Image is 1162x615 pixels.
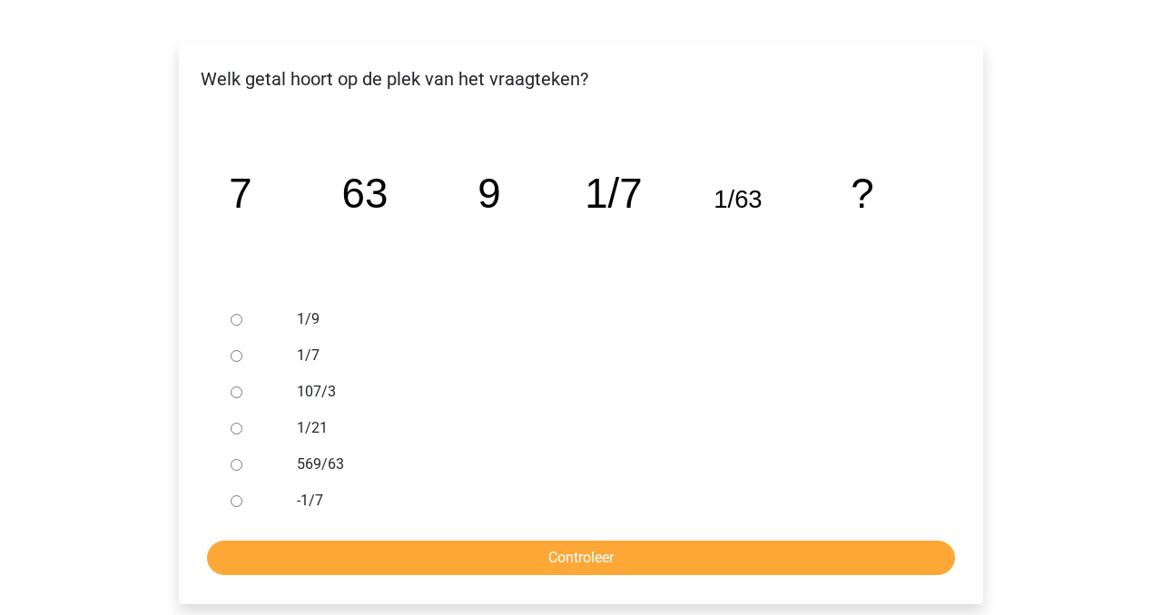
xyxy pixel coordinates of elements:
tspan: 1/63 [714,185,762,213]
label: 1/9 [297,308,925,330]
p: Welk getal hoort op de plek van het vraagteken? [193,65,969,93]
label: 1/7 [297,345,925,366]
tspan: 9 [478,171,500,217]
label: 107/3 [297,381,925,403]
label: 569/63 [297,454,925,475]
label: -1/7 [297,490,925,512]
label: 1/21 [297,417,925,439]
input: Controleer [207,541,955,575]
tspan: 1/7 [585,171,642,217]
tspan: 63 [342,171,389,217]
tspan: ? [851,171,873,217]
tspan: 7 [229,171,251,217]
